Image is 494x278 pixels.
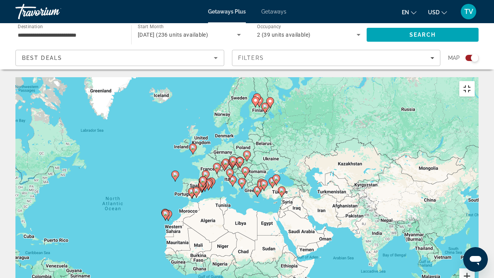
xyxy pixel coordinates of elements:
[15,2,93,22] a: Travorium
[261,8,286,15] a: Getaways
[138,32,208,38] span: [DATE] (236 units available)
[18,24,43,29] span: Destination
[18,31,121,40] input: Select destination
[22,53,218,63] mat-select: Sort by
[428,7,447,18] button: Change currency
[402,9,409,15] span: en
[257,32,311,38] span: 2 (39 units available)
[458,3,479,20] button: User Menu
[257,24,281,29] span: Occupancy
[138,24,164,29] span: Start Month
[464,8,473,15] span: TV
[409,32,436,38] span: Search
[448,53,460,63] span: Map
[232,50,441,66] button: Filters
[402,7,416,18] button: Change language
[463,247,488,272] iframe: Button to launch messaging window
[22,55,62,61] span: Best Deals
[459,81,475,97] button: Toggle fullscreen view
[428,9,440,15] span: USD
[367,28,479,42] button: Search
[238,55,264,61] span: Filters
[208,8,246,15] a: Getaways Plus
